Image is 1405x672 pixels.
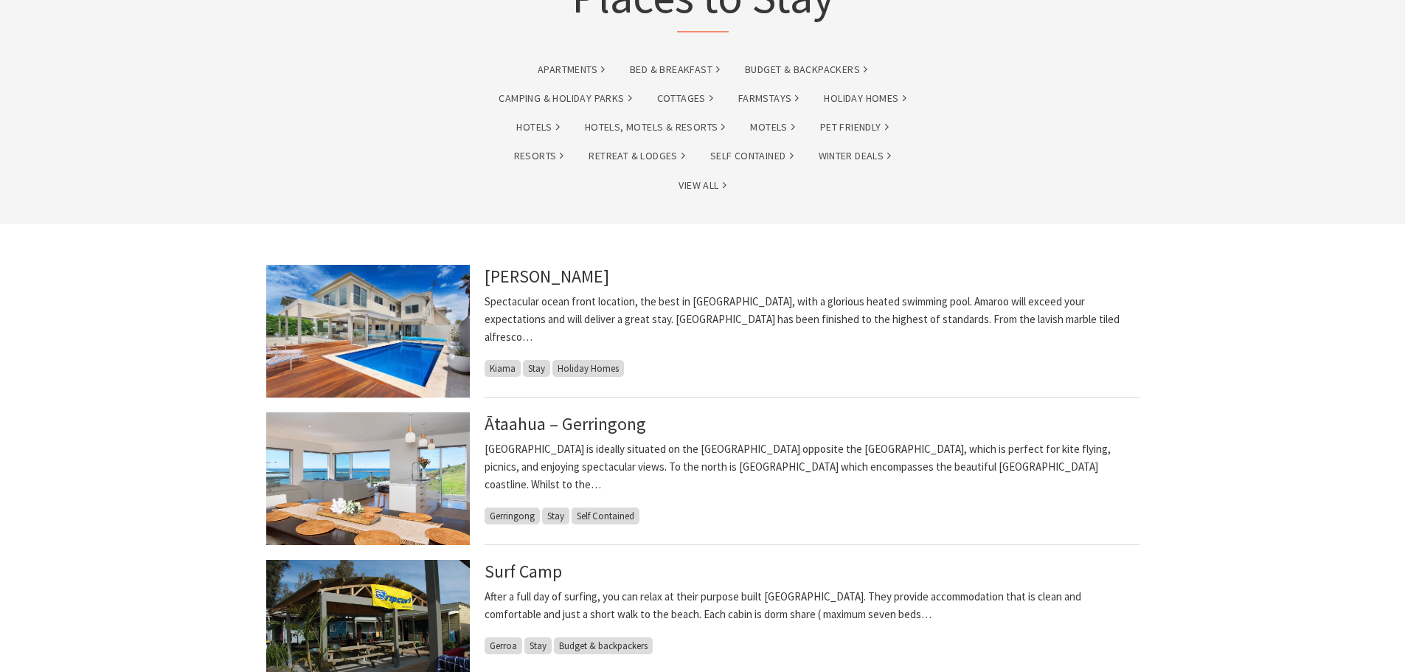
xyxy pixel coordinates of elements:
[523,360,550,377] span: Stay
[589,148,684,164] a: Retreat & Lodges
[750,119,794,136] a: Motels
[485,360,521,377] span: Kiama
[485,560,562,583] a: Surf Camp
[485,440,1139,493] p: [GEOGRAPHIC_DATA] is ideally situated on the [GEOGRAPHIC_DATA] opposite the [GEOGRAPHIC_DATA], wh...
[679,177,726,194] a: View All
[585,119,726,136] a: Hotels, Motels & Resorts
[630,61,720,78] a: Bed & Breakfast
[516,119,559,136] a: Hotels
[554,637,653,654] span: Budget & backpackers
[485,637,522,654] span: Gerroa
[538,61,605,78] a: Apartments
[266,265,470,398] img: Heated Pool
[485,265,609,288] a: [PERSON_NAME]
[824,90,906,107] a: Holiday Homes
[542,508,569,524] span: Stay
[745,61,867,78] a: Budget & backpackers
[572,508,639,524] span: Self Contained
[514,148,564,164] a: Resorts
[738,90,799,107] a: Farmstays
[499,90,631,107] a: Camping & Holiday Parks
[552,360,624,377] span: Holiday Homes
[524,637,552,654] span: Stay
[485,412,646,435] a: Ātaahua – Gerringong
[657,90,713,107] a: Cottages
[485,508,540,524] span: Gerringong
[710,148,794,164] a: Self Contained
[485,588,1139,623] p: After a full day of surfing, you can relax at their purpose built [GEOGRAPHIC_DATA]. They provide...
[485,293,1139,346] p: Spectacular ocean front location, the best in [GEOGRAPHIC_DATA], with a glorious heated swimming ...
[819,148,892,164] a: Winter Deals
[820,119,889,136] a: Pet Friendly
